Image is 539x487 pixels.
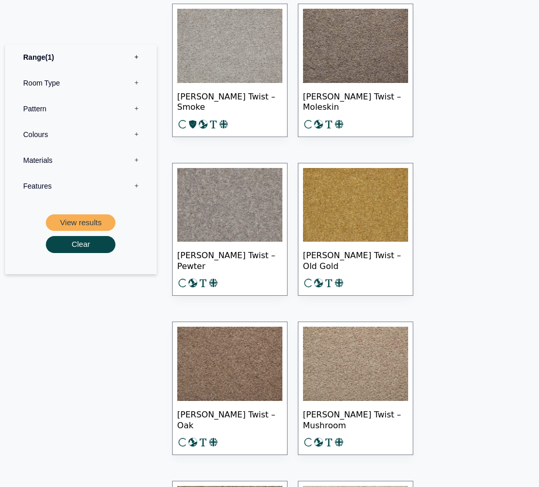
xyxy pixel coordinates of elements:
a: [PERSON_NAME] Twist – Moleskin [298,4,413,137]
a: [PERSON_NAME] Twist – Smoke [172,4,288,137]
label: Features [13,173,149,198]
label: Colours [13,121,149,147]
img: Tomkinson Twist Smoke [177,9,282,83]
label: Materials [13,147,149,173]
label: Range [13,44,149,70]
button: Clear [46,236,115,253]
span: [PERSON_NAME] Twist – Moleskin [303,83,408,119]
span: 1 [45,53,54,61]
span: [PERSON_NAME] Twist – Oak [177,401,282,437]
img: Tomkinson Twist - Mushroom [303,327,408,401]
button: View results [46,214,115,231]
span: [PERSON_NAME] Twist – Mushroom [303,401,408,437]
img: Tomkinson Twist - Moleskin [303,9,408,83]
label: Pattern [13,95,149,121]
img: Tomkinson Twist - Pewter [177,168,282,242]
span: [PERSON_NAME] Twist – Old Gold [303,242,408,278]
img: Tomkinson Twist - Old Gold [303,168,408,242]
span: [PERSON_NAME] Twist – Pewter [177,242,282,278]
span: [PERSON_NAME] Twist – Smoke [177,83,282,119]
a: [PERSON_NAME] Twist – Old Gold [298,163,413,296]
img: Tomkinson Twist - Oak [177,327,282,401]
label: Room Type [13,70,149,95]
a: [PERSON_NAME] Twist – Pewter [172,163,288,296]
a: [PERSON_NAME] Twist – Mushroom [298,322,413,455]
a: [PERSON_NAME] Twist – Oak [172,322,288,455]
